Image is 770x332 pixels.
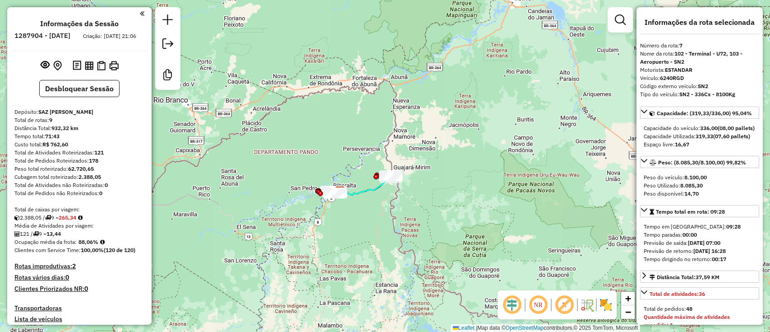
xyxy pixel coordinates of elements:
div: Tempo em [GEOGRAPHIC_DATA]: [644,223,756,231]
strong: 319,33 [696,133,713,140]
strong: (08,00 pallets) [718,125,755,131]
strong: 932,32 km [51,125,78,131]
strong: 0 [105,182,108,188]
a: Criar modelo [159,66,177,86]
a: Total de atividades:36 [640,287,759,299]
div: Peso Utilizado: [644,182,756,190]
strong: 121 [94,149,104,156]
img: Fluxo de ruas [580,298,594,312]
div: Tempo total em rota: 09:28 [640,219,759,267]
strong: R$ 762,60 [42,141,68,148]
div: Distância Total: [14,124,144,132]
span: Clientes com Service Time: [14,247,81,253]
strong: 7 [679,42,682,49]
a: Tempo total em rota: 09:28 [640,205,759,217]
span: Ocultar deslocamento [501,294,523,316]
a: OpenStreetMap [506,325,544,331]
i: Cubagem total roteirizado [14,215,20,220]
span: Capacidade: (319,33/336,00) 95,04% [657,110,752,117]
button: Imprimir Rotas [107,59,120,72]
h4: Rotas vários dias: [14,274,144,281]
strong: 48 [686,305,692,312]
strong: 13,44 [46,230,61,237]
strong: 8.100,00 [684,174,707,181]
a: Zoom in [621,292,635,305]
strong: 00:00 [682,231,697,238]
div: Total de Pedidos não Roteirizados: [14,189,144,197]
strong: (120 de 120) [104,247,135,253]
div: 2.388,05 / 9 = [14,214,144,222]
button: Logs desbloquear sessão [71,59,83,73]
a: Rotas [14,324,31,332]
strong: 0 [65,273,69,281]
div: Tempo paradas: [644,231,756,239]
span: + [625,293,631,304]
strong: 336,00 [700,125,718,131]
div: Total de pedidos: [644,305,756,313]
strong: 88,06% [78,238,98,245]
strong: 09:28 [726,223,741,230]
strong: SN2 [698,83,708,89]
a: Exportar sessão [159,35,177,55]
h4: Informações da rota selecionada [640,18,759,27]
div: Peso: (8.085,30/8.100,00) 99,82% [640,170,759,201]
strong: 36 [699,290,705,297]
h4: Rotas improdutivas: [14,262,144,270]
span: Tempo total em rota: 09:28 [656,208,725,215]
span: − [625,306,631,318]
img: Exibir/Ocultar setores [599,298,613,312]
span: Total de atividades: [650,290,705,297]
div: Capacidade: (319,33/336,00) 95,04% [640,121,759,152]
strong: 178 [89,157,98,164]
h4: Informações da Sessão [40,19,119,28]
div: Cubagem total roteirizado: [14,173,144,181]
button: Centralizar mapa no depósito ou ponto de apoio [51,59,64,73]
strong: 265,34 [59,214,76,221]
strong: 00:17 [712,256,726,262]
strong: 14,70 [684,190,699,197]
span: Ocultar NR [527,294,549,316]
strong: 102 - Terminal - U72, 103 - Aeropuerto - SN2 [640,50,742,65]
div: Criação: [DATE] 21:06 [79,32,140,40]
div: Previsão de saída: [644,239,756,247]
strong: 8.085,30 [680,182,703,189]
strong: [DATE] 07:00 [688,239,720,246]
a: Capacidade: (319,33/336,00) 95,04% [640,107,759,119]
div: Peso total roteirizado: [14,165,144,173]
i: Total de rotas [45,215,51,220]
strong: 2.388,05 [78,173,101,180]
button: Visualizar relatório de Roteirização [83,59,95,71]
img: SAZ BO Riberalta [334,186,346,198]
h6: 1287904 - [DATE] [14,32,70,40]
em: Média calculada utilizando a maior ocupação (%Peso ou %Cubagem) de cada rota da sessão. Rotas cro... [100,239,105,245]
div: Depósito: [14,108,144,116]
div: Veículo: [640,74,759,82]
div: Tipo do veículo: [640,90,759,98]
div: Custo total: [14,140,144,149]
div: Espaço livre: [644,140,756,149]
strong: 6240RGD [660,75,684,81]
strong: 0 [84,285,88,293]
i: Meta Caixas/viagem: 308,60 Diferença: -43,26 [78,215,83,220]
div: Total de Atividades Roteirizadas: [14,149,144,157]
div: Tempo dirigindo no retorno: [644,255,756,263]
i: Total de Atividades [14,231,20,237]
div: Total de Atividades não Roteirizadas: [14,181,144,189]
strong: SAZ [PERSON_NAME] [38,108,93,115]
button: Visualizar Romaneio [95,59,107,72]
span: Exibir rótulo [553,294,575,316]
a: Zoom out [621,305,635,319]
strong: SN2 - 336Cx - 8100Kg [679,91,735,98]
div: Total de Pedidos Roteirizados: [14,157,144,165]
span: 37,59 KM [696,274,719,281]
span: Ocupação média da frota: [14,238,77,245]
a: Exibir filtros [611,11,629,29]
span: Peso do veículo: [644,174,707,181]
h4: Clientes Priorizados NR: [14,285,144,293]
div: Total de rotas: [14,116,144,124]
div: Nome da rota: [640,50,759,66]
strong: 2 [72,262,76,270]
button: Exibir sessão original [39,58,51,73]
h4: Recargas: 5 [111,324,144,332]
